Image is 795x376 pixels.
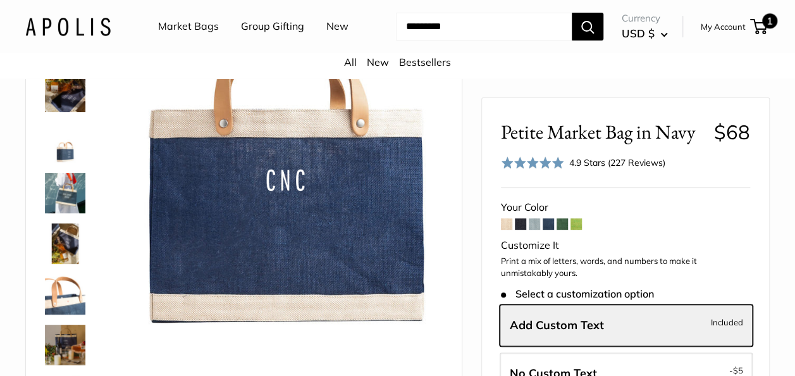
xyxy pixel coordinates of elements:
[714,120,750,144] span: $68
[501,255,750,280] p: Print a mix of letters, words, and numbers to make it unmistakably yours.
[572,13,603,41] button: Search
[501,154,665,172] div: 4.9 Stars (227 Reviews)
[42,221,88,266] a: Petite Market Bag in Navy
[158,17,219,36] a: Market Bags
[42,120,88,165] a: Petite Market Bag in Navy
[751,19,767,34] a: 1
[367,56,389,68] a: New
[42,69,88,115] a: Petite Market Bag in Navy
[501,236,750,255] div: Customize It
[701,19,746,34] a: My Account
[622,27,655,40] span: USD $
[500,304,753,346] label: Add Custom Text
[344,56,357,68] a: All
[501,198,750,217] div: Your Color
[241,17,304,36] a: Group Gifting
[45,274,85,315] img: description_Super soft and durable leather handles.
[733,365,743,375] span: $5
[45,72,85,112] img: Petite Market Bag in Navy
[45,223,85,264] img: Petite Market Bag in Navy
[622,23,668,44] button: USD $
[762,13,777,28] span: 1
[501,288,653,300] span: Select a customization option
[42,170,88,216] a: Petite Market Bag in Navy
[45,122,85,163] img: Petite Market Bag in Navy
[711,315,743,330] span: Included
[399,56,451,68] a: Bestsellers
[25,17,111,35] img: Apolis
[42,272,88,317] a: description_Super soft and durable leather handles.
[510,318,604,332] span: Add Custom Text
[45,325,85,365] img: Petite Market Bag in Navy
[42,322,88,368] a: Petite Market Bag in Navy
[326,17,348,36] a: New
[569,156,665,170] div: 4.9 Stars (227 Reviews)
[501,120,704,144] span: Petite Market Bag in Navy
[396,13,572,41] input: Search...
[622,9,668,27] span: Currency
[45,173,85,213] img: Petite Market Bag in Navy
[127,21,443,337] img: customizer-prod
